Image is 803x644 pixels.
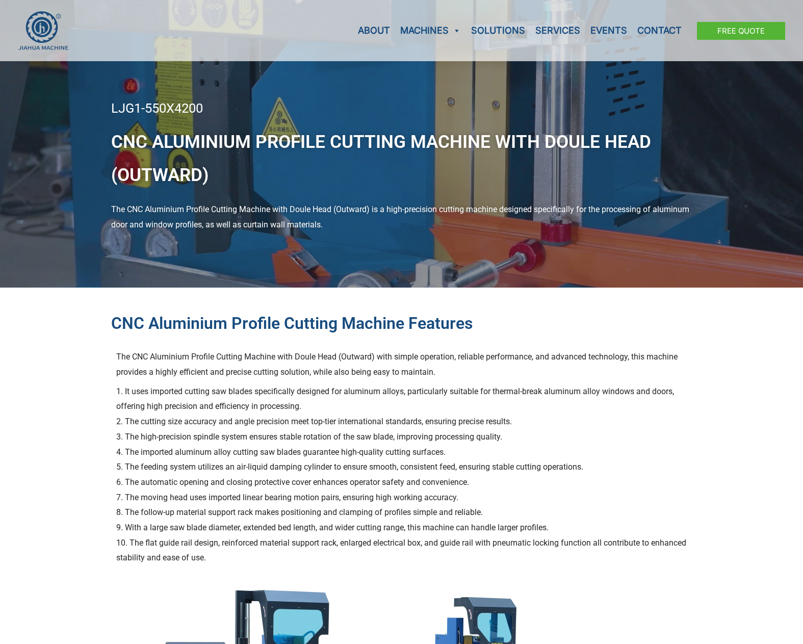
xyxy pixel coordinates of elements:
[18,11,69,50] img: JH Aluminium Window & Door Processing Machines
[697,22,785,40] a: Free Quote
[111,202,692,232] p: The CNC Aluminium Profile Cutting Machine with Doule Head (Outward) is a high-precision cutting m...
[116,384,687,565] p: 1. It uses imported cutting saw blades specifically designed for aluminum alloys, particularly su...
[116,349,687,379] p: The CNC Aluminium Profile Cutting Machine with Doule Head (Outward) with simple operation, reliab...
[111,313,692,334] h2: CNC aluminium profile cutting machine Features
[111,102,692,115] div: LJG1-550X4200
[111,125,692,192] h1: CNC Aluminium Profile Cutting Machine with Doule Head (Outward)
